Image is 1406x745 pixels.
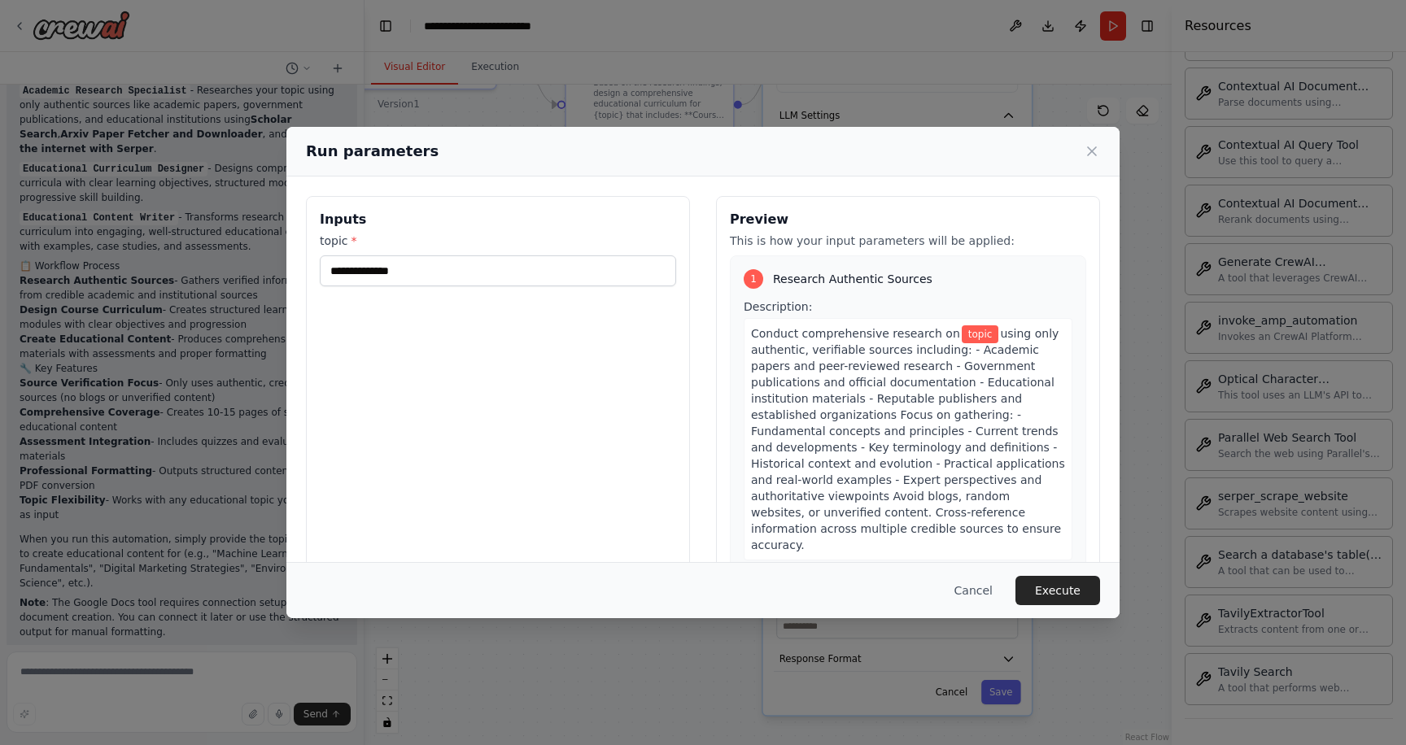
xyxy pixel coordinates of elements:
span: Description: [744,300,812,313]
button: Execute [1015,576,1100,605]
span: Research Authentic Sources [773,271,932,287]
label: topic [320,233,676,249]
h2: Run parameters [306,140,439,163]
span: Variable: topic [962,325,999,343]
p: This is how your input parameters will be applied: [730,233,1086,249]
h3: Preview [730,210,1086,229]
span: using only authentic, verifiable sources including: - Academic papers and peer-reviewed research ... [751,327,1065,551]
span: Conduct comprehensive research on [751,327,960,340]
button: Cancel [941,576,1006,605]
h3: Inputs [320,210,676,229]
div: 1 [744,269,763,289]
